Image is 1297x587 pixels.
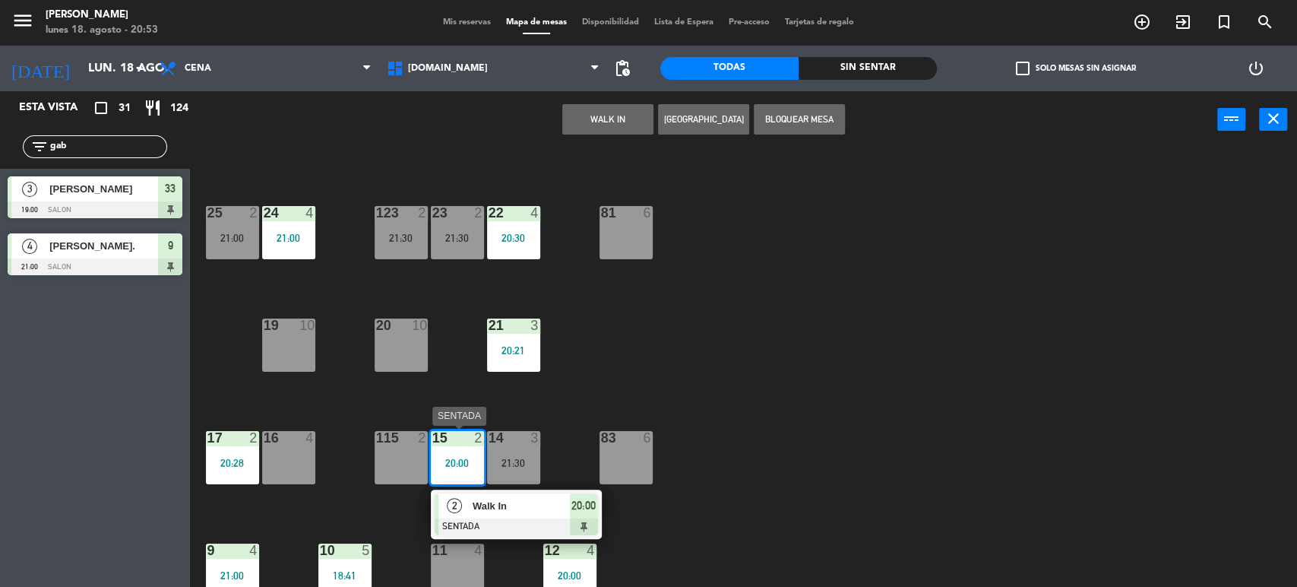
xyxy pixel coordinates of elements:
[432,407,486,426] div: SENTADA
[30,138,49,156] i: filter_list
[473,498,570,514] span: Walk In
[375,233,428,243] div: 21:30
[49,181,158,197] span: [PERSON_NAME]
[1215,13,1233,31] i: turned_in_not
[1217,108,1245,131] button: power_input
[530,206,539,220] div: 4
[412,319,427,332] div: 10
[418,431,427,445] div: 2
[474,206,483,220] div: 2
[206,458,259,468] div: 20:28
[376,319,377,332] div: 20
[754,104,845,135] button: Bloquear Mesa
[1256,13,1274,31] i: search
[318,570,372,581] div: 18:41
[1015,62,1029,75] span: check_box_outline_blank
[799,57,937,80] div: Sin sentar
[487,233,540,243] div: 20:30
[721,18,777,27] span: Pre-acceso
[249,206,258,220] div: 2
[545,544,546,557] div: 12
[431,458,484,468] div: 20:00
[435,18,498,27] span: Mis reservas
[305,206,315,220] div: 4
[613,59,631,78] span: pending_actions
[777,18,862,27] span: Tarjetas de regalo
[130,59,148,78] i: arrow_drop_down
[46,8,158,23] div: [PERSON_NAME]
[144,99,162,117] i: restaurant
[165,179,176,198] span: 33
[571,497,596,515] span: 20:00
[22,182,37,197] span: 3
[170,100,188,117] span: 124
[562,104,653,135] button: WALK IN
[206,570,259,581] div: 21:00
[1015,62,1135,75] label: Solo mesas sin asignar
[408,63,488,74] span: [DOMAIN_NAME]
[249,544,258,557] div: 4
[474,431,483,445] div: 2
[660,57,799,80] div: Todas
[92,99,110,117] i: crop_square
[249,431,258,445] div: 2
[49,238,158,254] span: [PERSON_NAME].
[487,458,540,468] div: 21:30
[1264,109,1283,128] i: close
[46,23,158,38] div: lunes 18. agosto - 20:53
[206,233,259,243] div: 21:00
[320,544,321,557] div: 10
[8,99,109,117] div: Esta vista
[587,544,596,557] div: 4
[530,431,539,445] div: 3
[431,233,484,243] div: 21:30
[432,544,433,557] div: 11
[658,104,749,135] button: [GEOGRAPHIC_DATA]
[185,63,211,74] span: Cena
[207,544,208,557] div: 9
[168,236,173,255] span: 9
[601,431,602,445] div: 83
[1259,108,1287,131] button: close
[643,431,652,445] div: 6
[299,319,315,332] div: 10
[447,498,462,513] span: 2
[574,18,647,27] span: Disponibilidad
[432,206,433,220] div: 23
[376,206,377,220] div: 123
[487,345,540,356] div: 20:21
[376,431,377,445] div: 115
[474,544,483,557] div: 4
[119,100,131,117] span: 31
[207,206,208,220] div: 25
[432,431,433,445] div: 15
[1174,13,1192,31] i: exit_to_app
[601,206,602,220] div: 81
[498,18,574,27] span: Mapa de mesas
[305,431,315,445] div: 4
[1223,109,1241,128] i: power_input
[1133,13,1151,31] i: add_circle_outline
[11,9,34,32] i: menu
[362,544,371,557] div: 5
[643,206,652,220] div: 6
[22,239,37,254] span: 4
[647,18,721,27] span: Lista de Espera
[262,233,315,243] div: 21:00
[207,431,208,445] div: 17
[530,319,539,332] div: 3
[1246,59,1264,78] i: power_settings_new
[49,138,166,155] input: Filtrar por nombre...
[543,570,596,581] div: 20:00
[11,9,34,37] button: menu
[418,206,427,220] div: 2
